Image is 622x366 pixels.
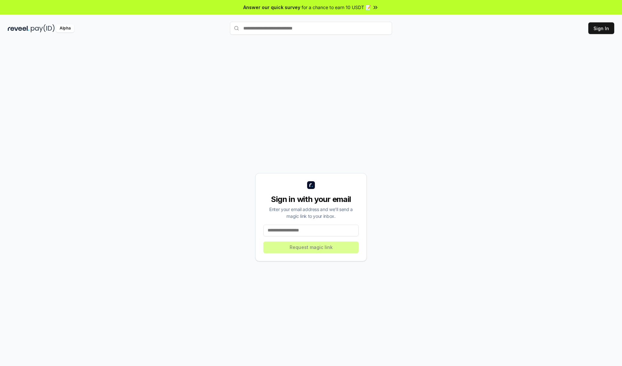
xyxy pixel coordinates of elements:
img: reveel_dark [8,24,29,32]
img: pay_id [31,24,55,32]
span: Answer our quick survey [243,4,300,11]
span: for a chance to earn 10 USDT 📝 [302,4,371,11]
div: Alpha [56,24,74,32]
div: Enter your email address and we’ll send a magic link to your inbox. [263,206,359,219]
img: logo_small [307,181,315,189]
button: Sign In [588,22,614,34]
div: Sign in with your email [263,194,359,205]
